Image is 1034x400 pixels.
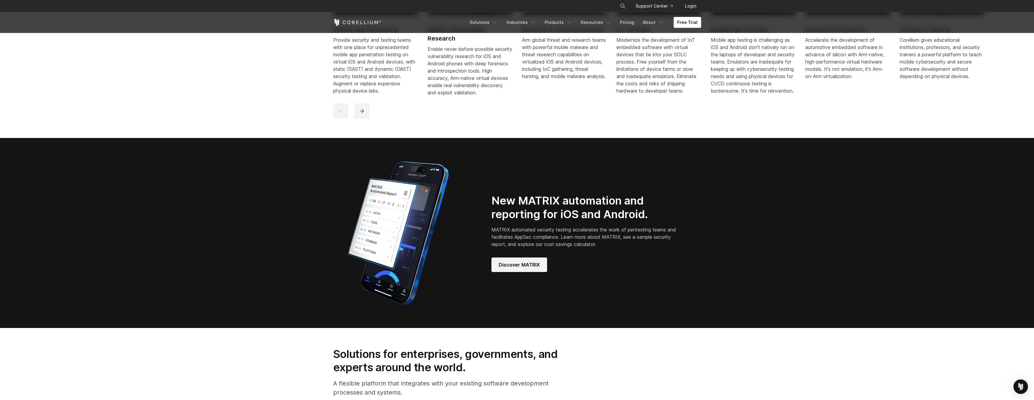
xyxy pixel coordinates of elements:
span: Discover MATRIX [499,261,540,268]
p: Accelerate the development of automotive embedded software in advance of silicon with Arm-native,... [805,36,890,80]
a: Support Center [631,1,678,11]
p: Corellium gives educational institutions, professors, and security trainers a powerful platform t... [900,36,984,80]
div: Modernize the development of IoT embedded software with virtual devices that tie into your SDLC p... [616,36,701,94]
button: Search [617,1,628,11]
div: Provide security and testing teams with one place for unprecedented mobile app penetration testin... [333,36,418,94]
div: Navigation Menu [612,1,701,11]
a: Pricing [616,17,638,28]
img: Corellium_MATRIX_Hero_1_1x [333,157,463,309]
a: About [639,17,668,28]
div: Navigation Menu [466,17,701,28]
p: A flexible platform that integrates with your existing software development processes and systems. [333,379,574,397]
a: Corellium Home [333,19,381,26]
h2: Solutions for enterprises, governments, and experts around the world. [333,347,574,374]
a: Free Trial [674,17,701,28]
a: Login [680,1,701,11]
a: Discover MATRIX [491,257,547,272]
div: Arm global threat and research teams with powerful mobile malware and threat research capabilitie... [522,36,607,80]
h2: New MATRIX automation and reporting for iOS and Android. [491,194,678,221]
p: MATRIX automated security testing accelerates the work of pentesting teams and facilitates AppSec... [491,226,678,248]
a: Products [541,17,576,28]
a: Resources [577,17,615,28]
button: next [354,103,369,119]
div: Mobile app testing is challenging as iOS and Android don't natively run on the laptops of develop... [711,36,796,94]
div: Open Intercom Messenger [1013,379,1028,394]
h2: Mobile Vulnerability Research [428,25,512,43]
div: Enable never-before-possible security vulnerability research for iOS and Android phones with deep... [428,45,512,96]
a: Solutions [466,17,502,28]
a: Industries [503,17,540,28]
button: previous [333,103,348,119]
